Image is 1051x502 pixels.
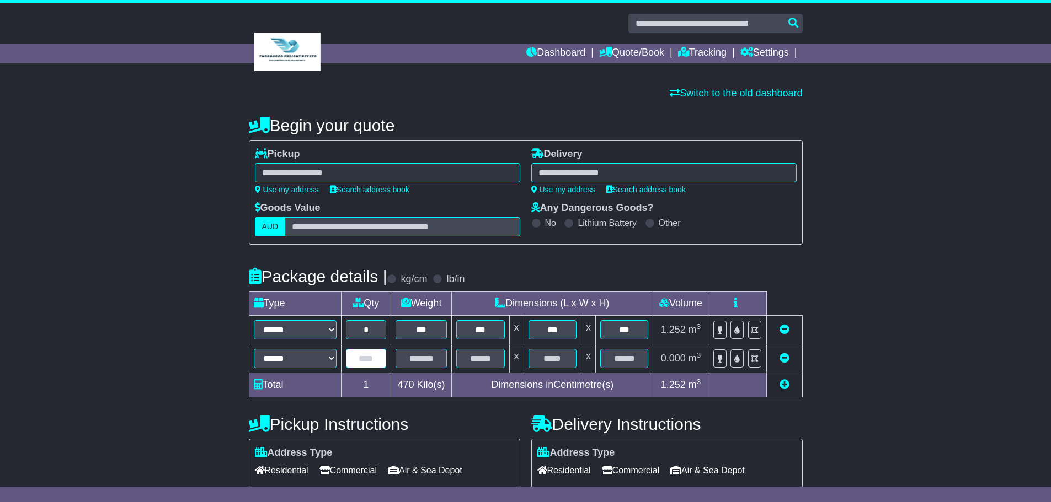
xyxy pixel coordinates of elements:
sup: 3 [697,351,701,359]
td: Kilo(s) [391,373,452,397]
a: Switch to the old dashboard [670,88,802,99]
td: Dimensions in Centimetre(s) [452,373,653,397]
a: Add new item [780,379,789,390]
span: Commercial [602,462,659,479]
td: Volume [653,292,708,316]
sup: 3 [697,322,701,331]
span: 0.000 [661,353,686,364]
td: x [581,316,595,344]
span: 1.252 [661,379,686,390]
h4: Begin your quote [249,116,803,134]
td: Dimensions (L x W x H) [452,292,653,316]
label: Any Dangerous Goods? [531,202,654,214]
span: Air & Sea Depot [670,462,745,479]
label: Pickup [255,148,300,160]
td: 1 [341,373,391,397]
span: m [689,324,701,335]
h4: Pickup Instructions [249,415,520,433]
td: Weight [391,292,452,316]
td: Qty [341,292,391,316]
a: Use my address [531,185,595,194]
a: Search address book [330,185,409,194]
span: Commercial [319,462,377,479]
h4: Delivery Instructions [531,415,803,433]
h4: Package details | [249,267,387,285]
a: Settings [740,44,789,63]
a: Use my address [255,185,319,194]
a: Dashboard [526,44,585,63]
span: 1.252 [661,324,686,335]
sup: 3 [697,377,701,386]
span: m [689,353,701,364]
td: Total [249,373,341,397]
span: Air & Sea Depot [388,462,462,479]
a: Quote/Book [599,44,664,63]
label: Lithium Battery [578,218,637,228]
label: Delivery [531,148,583,160]
label: Address Type [537,447,615,459]
td: x [509,344,524,373]
label: AUD [255,217,286,236]
span: Residential [537,462,591,479]
label: No [545,218,556,228]
span: m [689,379,701,390]
a: Search address book [606,185,686,194]
label: kg/cm [401,273,427,285]
a: Remove this item [780,353,789,364]
label: Other [659,218,681,228]
a: Tracking [678,44,727,63]
label: Goods Value [255,202,321,214]
td: x [581,344,595,373]
td: Type [249,292,341,316]
span: 470 [398,379,414,390]
a: Remove this item [780,324,789,335]
span: Residential [255,462,308,479]
label: lb/in [446,273,465,285]
td: x [509,316,524,344]
label: Address Type [255,447,333,459]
